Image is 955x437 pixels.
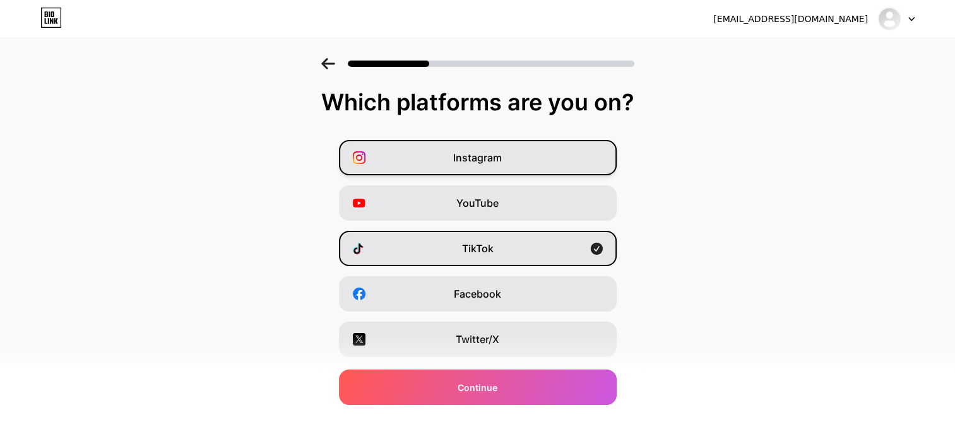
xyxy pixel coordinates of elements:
span: Twitter/X [456,332,499,347]
span: Facebook [454,286,501,301]
span: YouTube [456,195,499,211]
img: getsmartandsave [877,7,901,31]
span: Instagram [453,150,502,165]
span: TikTok [462,241,494,256]
div: [EMAIL_ADDRESS][DOMAIN_NAME] [713,13,868,26]
span: Continue [458,381,497,394]
div: Which platforms are you on? [13,90,942,115]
